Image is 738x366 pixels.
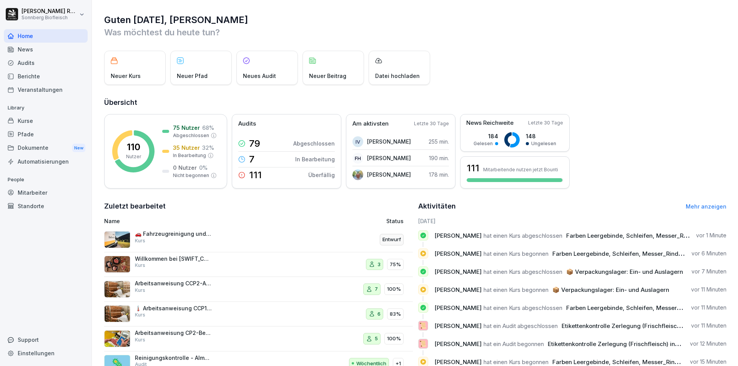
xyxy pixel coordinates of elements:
img: kcy5zsy084eomyfwy436ysas.png [104,281,130,298]
p: [PERSON_NAME] [367,137,411,146]
a: Veranstaltungen [4,83,88,96]
p: Neuer Pfad [177,72,208,80]
div: Home [4,29,88,43]
h6: [DATE] [418,217,727,225]
p: Kurs [135,287,145,294]
a: Mehr anzeigen [686,203,726,210]
span: 📦 Verpackungslager: Ein- und Auslagern [552,286,669,293]
p: Kurs [135,336,145,343]
p: vor 15 Minuten [690,358,726,366]
p: In Bearbeitung [295,155,335,163]
img: il98eorql7o7ex2964xnzhyp.png [352,169,363,180]
span: [PERSON_NAME] [434,340,482,348]
p: Reinigungskontrolle - Almstraße, Schlachtung/Zerlegung [135,354,212,361]
p: Kurs [135,237,145,244]
p: 79 [249,139,260,148]
p: Datei hochladen [375,72,420,80]
p: Was möchtest du heute tun? [104,26,726,38]
span: hat einen Kurs abgeschlossen [484,304,562,311]
p: 0 % [199,164,208,172]
p: Letzte 30 Tage [414,120,449,127]
p: 75% [390,261,401,268]
span: [PERSON_NAME] [434,322,482,330]
h2: Zuletzt bearbeitet [104,201,413,212]
span: hat ein Audit begonnen [484,340,544,348]
span: Farben Leergebinde, Schleifen, Messer_Rinderbetrieb [552,358,704,366]
span: [PERSON_NAME] [434,286,482,293]
p: 32 % [202,144,214,152]
p: Ungelesen [531,140,556,147]
span: [PERSON_NAME] [434,232,482,239]
p: vor 12 Minuten [690,340,726,348]
p: Status [386,217,404,225]
a: Willkommen bei [SWIFT_CODE] BiofleischKurs375% [104,252,413,277]
span: 📦 Verpackungslager: Ein- und Auslagern [566,268,683,275]
p: Kurs [135,262,145,269]
div: FH [352,153,363,164]
p: 🌡️ Arbeitsanweisung CCP1-Durcherhitzen [135,305,212,312]
h2: Aktivitäten [418,201,456,212]
p: [PERSON_NAME] [367,171,411,179]
p: 35 Nutzer [173,144,200,152]
p: Library [4,102,88,114]
p: 6 [377,310,381,318]
p: 7 [375,285,378,293]
div: Mitarbeiter [4,186,88,199]
span: Farben Leergebinde, Schleifen, Messer_Rinderbetrieb [552,250,704,257]
span: Etikettenkontrolle Zerlegung (Frischfleisch) inkl. Luftzieherkontrolle [548,340,735,348]
a: Audits [4,56,88,70]
p: Entwurf [382,236,401,243]
p: 5 [375,335,378,343]
img: hj9o9v8kzxvzc93uvlzx86ct.png [104,330,130,347]
img: fh1uvn449maj2eaxxuiav0c6.png [104,231,130,248]
div: Pfade [4,128,88,141]
a: Standorte [4,199,88,213]
div: IV [352,136,363,147]
p: Nutzer [126,153,141,160]
p: 83% [390,310,401,318]
a: Einstellungen [4,346,88,360]
a: Berichte [4,70,88,83]
h1: Guten [DATE], [PERSON_NAME] [104,14,726,26]
p: Letzte 30 Tage [528,119,563,126]
p: Gelesen [474,140,493,147]
a: 🌡️ Arbeitsanweisung CCP1-DurcherhitzenKurs683% [104,302,413,327]
p: Nicht begonnen [173,172,209,179]
p: [PERSON_NAME] Rafetseder [22,8,78,15]
div: Support [4,333,88,346]
p: 75 Nutzer [173,124,200,132]
p: Name [104,217,298,225]
span: [PERSON_NAME] [434,358,482,366]
p: vor 7 Minuten [691,268,726,275]
p: 📜 [419,338,427,349]
p: 7 [249,155,254,164]
p: 3 [377,261,381,268]
p: Audits [238,119,256,128]
p: 100% [387,285,401,293]
span: hat einen Kurs abgeschlossen [484,268,562,275]
a: Kurse [4,114,88,128]
p: Willkommen bei [SWIFT_CODE] Biofleisch [135,255,212,262]
span: hat einen Kurs begonnen [484,358,549,366]
p: 178 min. [429,171,449,179]
span: hat einen Kurs begonnen [484,286,549,293]
p: Mitarbeitende nutzen jetzt Bounti [483,167,558,172]
p: 110 [127,142,140,152]
a: Arbeitsanweisung CP2-Begasen FaschiertesKurs5100% [104,326,413,351]
p: 0 Nutzer [173,164,197,172]
p: vor 6 Minuten [691,250,726,257]
p: 100% [387,335,401,343]
p: [PERSON_NAME] [367,154,411,162]
p: Neuer Kurs [111,72,141,80]
p: Kurs [135,311,145,318]
p: 148 [526,132,556,140]
p: 🚗 Fahrzeugreinigung und -kontrolle [135,230,212,237]
a: 🚗 Fahrzeugreinigung und -kontrolleKursEntwurf [104,227,413,252]
h3: 111 [467,162,479,175]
